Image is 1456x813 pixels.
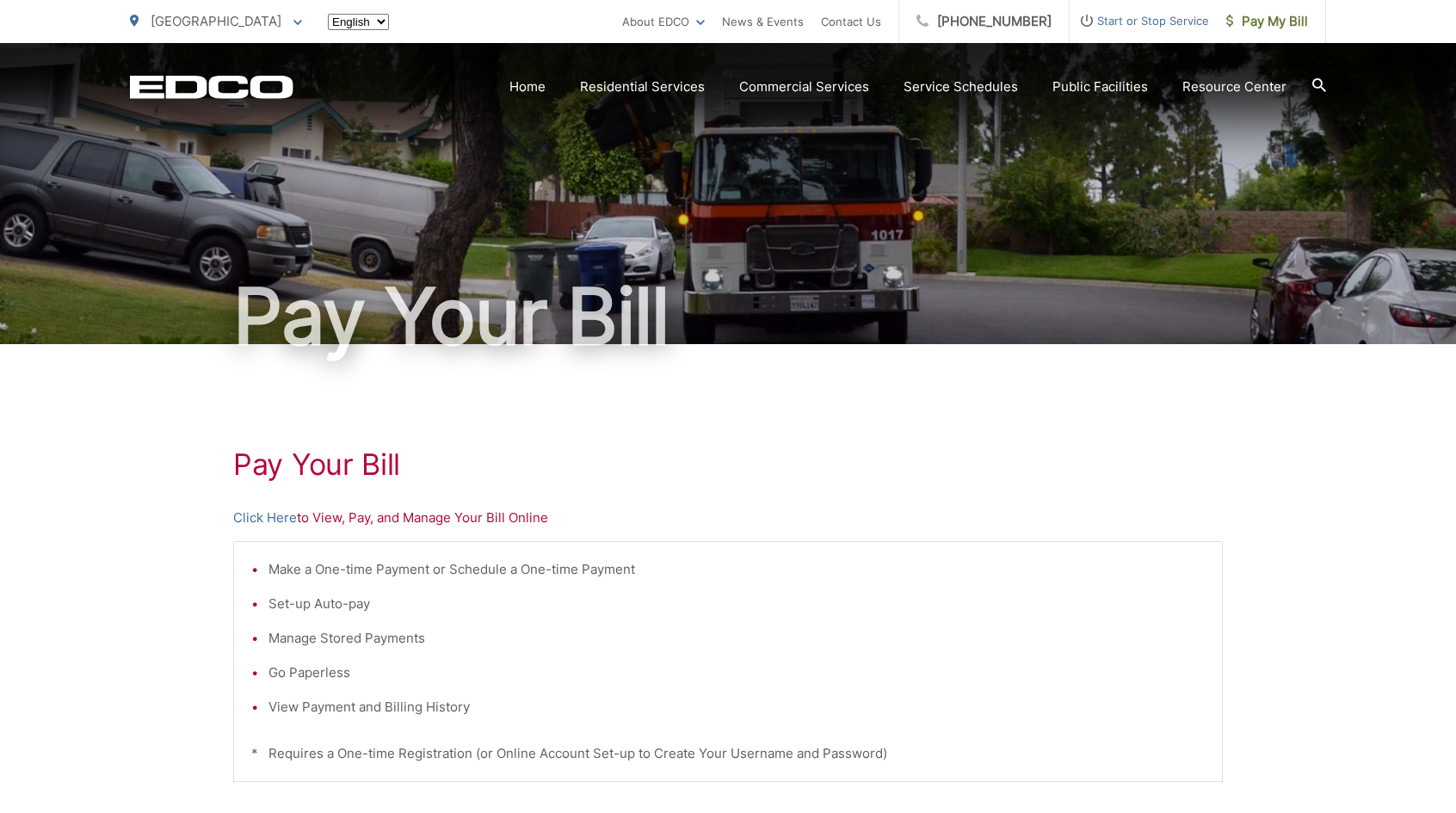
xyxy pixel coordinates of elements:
a: Public Facilities [1052,77,1148,97]
span: Pay My Bill [1226,11,1308,32]
a: Click Here [233,508,297,528]
a: Resource Center [1182,77,1286,97]
a: News & Events [722,11,804,32]
a: Home [509,77,546,97]
li: View Payment and Billing History [268,697,1205,718]
select: Select a language [328,14,389,30]
a: Contact Us [821,11,881,32]
li: Go Paperless [268,662,1205,683]
li: Make a One-time Payment or Schedule a One-time Payment [268,559,1205,580]
a: Residential Services [580,77,705,97]
p: * Requires a One-time Registration (or Online Account Set-up to Create Your Username and Password) [251,743,1205,764]
a: EDCD logo. Return to the homepage. [130,75,293,99]
a: Commercial Services [739,77,869,97]
li: Manage Stored Payments [268,628,1205,649]
li: Set-up Auto-pay [268,594,1205,614]
h1: Pay Your Bill [233,447,1223,482]
h1: Pay Your Bill [130,274,1326,360]
p: to View, Pay, and Manage Your Bill Online [233,508,1223,528]
a: About EDCO [622,11,705,32]
a: Service Schedules [904,77,1018,97]
span: [GEOGRAPHIC_DATA] [151,13,281,29]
